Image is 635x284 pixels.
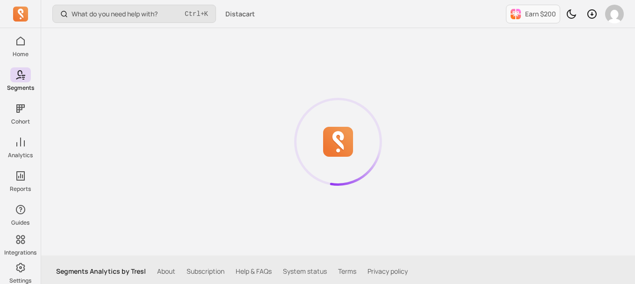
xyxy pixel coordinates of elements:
a: About [157,267,175,276]
a: Privacy policy [368,267,408,276]
a: Subscription [187,267,224,276]
span: + [185,9,208,19]
a: Help & FAQs [236,267,272,276]
button: Earn $200 [506,5,560,23]
kbd: K [204,10,208,18]
p: Segments [7,84,34,92]
button: What do you need help with?Ctrl+K [52,5,216,23]
a: System status [283,267,327,276]
p: Integrations [4,249,36,256]
button: Toggle dark mode [562,5,581,23]
span: Distacart [225,9,255,19]
p: Guides [11,219,29,226]
kbd: Ctrl [185,9,201,19]
button: Distacart [220,6,260,22]
p: Cohort [11,118,30,125]
p: What do you need help with? [72,9,158,19]
p: Earn $200 [525,9,556,19]
button: Guides [10,200,31,228]
a: Terms [338,267,356,276]
p: Reports [10,185,31,193]
img: avatar [605,5,624,23]
p: Home [13,51,29,58]
p: Segments Analytics by Tresl [56,267,146,276]
p: Analytics [8,152,33,159]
